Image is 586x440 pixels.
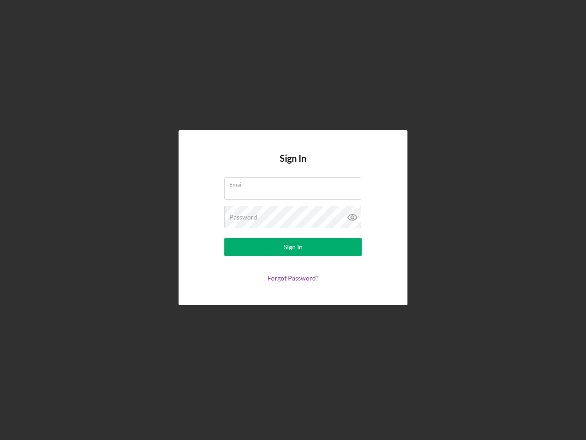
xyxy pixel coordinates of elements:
[280,153,306,177] h4: Sign In
[229,214,257,221] label: Password
[229,178,361,188] label: Email
[267,274,319,282] a: Forgot Password?
[284,238,303,256] div: Sign In
[224,238,362,256] button: Sign In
